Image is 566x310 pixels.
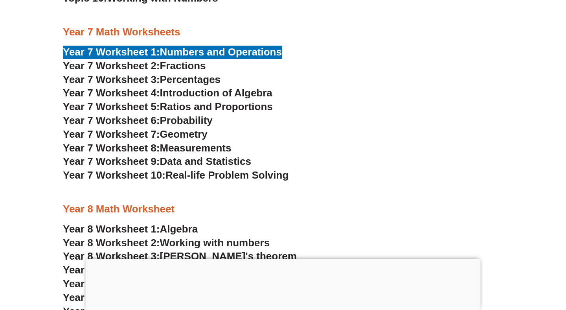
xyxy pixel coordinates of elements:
span: Year 8 Worksheet 4: [63,264,160,276]
a: Year 8 Worksheet 5:Fractions and Percentages [63,278,290,290]
span: Percentages [160,74,221,85]
span: Year 7 Worksheet 4: [63,87,160,99]
a: Year 8 Worksheet 1:Algebra [63,223,198,235]
span: Year 7 Worksheet 7: [63,128,160,140]
span: Year 7 Worksheet 5: [63,101,160,113]
span: Year 8 Worksheet 2: [63,237,160,249]
span: Year 7 Worksheet 9: [63,155,160,167]
span: Data and Statistics [160,155,252,167]
span: Introduction of Algebra [160,87,272,99]
span: Year 8 Worksheet 5: [63,278,160,290]
span: Year 7 Worksheet 10: [63,169,165,181]
span: Year 8 Worksheet 1: [63,223,160,235]
a: Year 7 Worksheet 4:Introduction of Algebra [63,87,272,99]
a: Year 7 Worksheet 10:Real-life Problem Solving [63,169,289,181]
span: [PERSON_NAME]'s theorem [160,250,297,262]
a: Year 7 Worksheet 6:Probability [63,114,213,126]
a: Year 7 Worksheet 5:Ratios and Proportions [63,101,273,113]
span: Ratios and Proportions [160,101,273,113]
a: Year 8 Worksheet 6:Equations [63,292,209,303]
span: Working with numbers [160,237,270,249]
h3: Year 8 Math Worksheet [63,203,503,216]
a: Year 8 Worksheet 3:[PERSON_NAME]'s theorem [63,250,297,262]
span: Year 7 Worksheet 8: [63,142,160,154]
span: Year 7 Worksheet 2: [63,60,160,72]
span: Real-life Problem Solving [165,169,289,181]
span: Year 8 Worksheet 6: [63,292,160,303]
a: Year 7 Worksheet 1:Numbers and Operations [63,46,282,58]
span: Year 7 Worksheet 1: [63,46,160,58]
span: Year 8 Worksheet 3: [63,250,160,262]
span: Numbers and Operations [160,46,282,58]
span: Year 7 Worksheet 3: [63,74,160,85]
span: Fractions [160,60,206,72]
a: Year 7 Worksheet 8:Measurements [63,142,231,154]
span: Year 7 Worksheet 6: [63,114,160,126]
a: Year 7 Worksheet 7:Geometry [63,128,208,140]
span: Measurements [160,142,232,154]
h3: Year 7 Math Worksheets [63,26,503,39]
a: Year 7 Worksheet 2:Fractions [63,60,206,72]
span: Geometry [160,128,208,140]
a: Year 8 Worksheet 2:Working with numbers [63,237,270,249]
iframe: Chat Widget [431,221,566,310]
a: Year 7 Worksheet 3:Percentages [63,74,221,85]
a: Year 8 Worksheet 4:Probability [63,264,213,276]
span: Probability [160,114,213,126]
a: Year 7 Worksheet 9:Data and Statistics [63,155,251,167]
span: Algebra [160,223,198,235]
iframe: Advertisement [86,259,481,308]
